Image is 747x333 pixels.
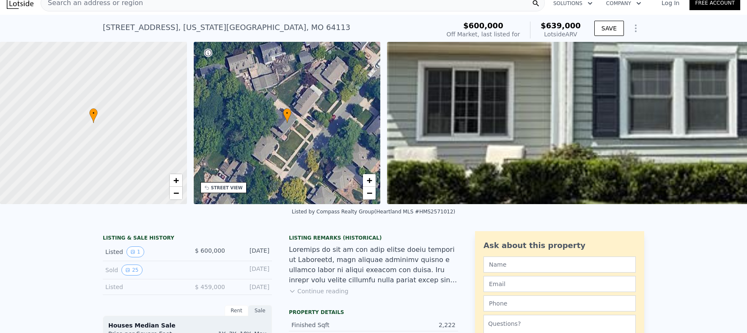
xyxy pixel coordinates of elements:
a: Zoom out [170,187,182,199]
span: • [283,109,291,117]
div: [DATE] [232,246,269,257]
span: − [173,188,179,198]
button: SAVE [594,21,624,36]
button: Continue reading [289,287,349,295]
div: LISTING & SALE HISTORY [103,235,272,243]
div: Sold [105,265,181,276]
div: [STREET_ADDRESS] , [US_STATE][GEOGRAPHIC_DATA] , MO 64113 [103,22,350,33]
button: View historical data [121,265,142,276]
div: Lotside ARV [541,30,581,38]
div: Listed [105,283,181,291]
div: • [89,108,98,123]
div: 2,222 [373,321,456,329]
button: Show Options [627,20,644,37]
span: + [367,175,372,186]
div: Sale [248,305,272,316]
div: Property details [289,309,458,316]
div: STREET VIEW [211,185,243,191]
a: Zoom in [170,174,182,187]
div: Ask about this property [483,240,636,251]
div: Rent [225,305,248,316]
div: [DATE] [232,265,269,276]
div: Houses Median Sale [108,321,266,330]
button: View historical data [126,246,144,257]
span: $ 600,000 [195,247,225,254]
div: [DATE] [232,283,269,291]
a: Zoom in [363,174,376,187]
div: Listed [105,246,181,257]
div: • [283,108,291,123]
div: Listing Remarks (Historical) [289,235,458,241]
span: • [89,109,98,117]
span: + [173,175,179,186]
span: $ 459,000 [195,284,225,290]
span: $639,000 [541,21,581,30]
span: $600,000 [463,21,503,30]
div: Off Market, last listed for [447,30,520,38]
div: Loremips do sit am con adip elitse doeiu tempori ut Laboreetd, magn aliquae adminimv quisno e ull... [289,245,458,285]
input: Phone [483,295,636,311]
span: − [367,188,372,198]
input: Email [483,276,636,292]
div: Finished Sqft [291,321,373,329]
input: Name [483,257,636,273]
a: Zoom out [363,187,376,199]
div: Listed by Compass Realty Group (Heartland MLS #HMS2571012) [292,209,456,215]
